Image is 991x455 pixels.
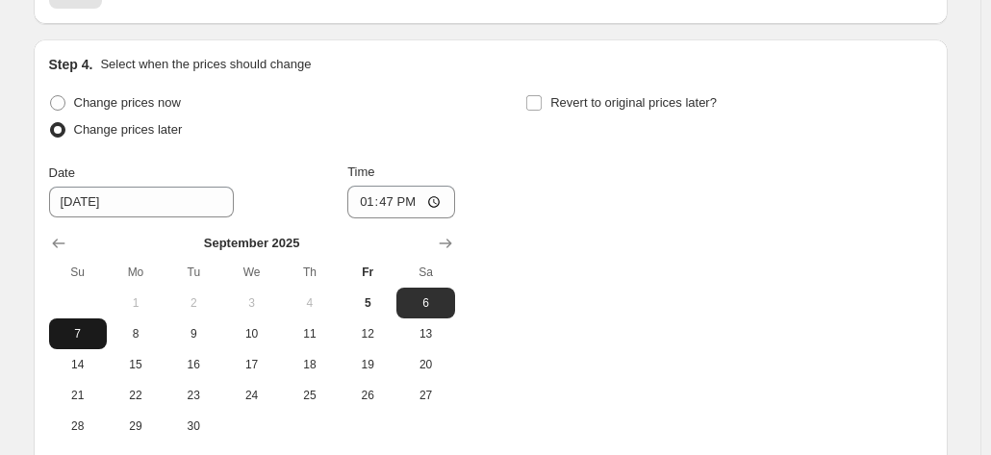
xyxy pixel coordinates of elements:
[404,357,446,372] span: 20
[49,165,75,180] span: Date
[404,265,446,280] span: Sa
[107,318,165,349] button: Monday September 8 2025
[114,388,157,403] span: 22
[57,388,99,403] span: 21
[222,257,280,288] th: Wednesday
[347,164,374,179] span: Time
[339,288,396,318] button: Today Friday September 5 2025
[404,326,446,341] span: 13
[289,326,331,341] span: 11
[396,257,454,288] th: Saturday
[346,326,389,341] span: 12
[281,318,339,349] button: Thursday September 11 2025
[49,55,93,74] h2: Step 4.
[165,349,222,380] button: Tuesday September 16 2025
[289,388,331,403] span: 25
[230,388,272,403] span: 24
[107,349,165,380] button: Monday September 15 2025
[172,418,215,434] span: 30
[339,380,396,411] button: Friday September 26 2025
[57,418,99,434] span: 28
[289,265,331,280] span: Th
[172,326,215,341] span: 9
[57,357,99,372] span: 14
[281,380,339,411] button: Thursday September 25 2025
[49,349,107,380] button: Sunday September 14 2025
[49,257,107,288] th: Sunday
[165,318,222,349] button: Tuesday September 9 2025
[230,357,272,372] span: 17
[289,295,331,311] span: 4
[396,318,454,349] button: Saturday September 13 2025
[74,122,183,137] span: Change prices later
[172,295,215,311] span: 2
[404,388,446,403] span: 27
[165,411,222,442] button: Tuesday September 30 2025
[100,55,311,74] p: Select when the prices should change
[49,187,234,217] input: 9/5/2025
[57,326,99,341] span: 7
[49,380,107,411] button: Sunday September 21 2025
[107,380,165,411] button: Monday September 22 2025
[114,326,157,341] span: 8
[49,411,107,442] button: Sunday September 28 2025
[114,295,157,311] span: 1
[396,349,454,380] button: Saturday September 20 2025
[346,388,389,403] span: 26
[172,265,215,280] span: Tu
[339,349,396,380] button: Friday September 19 2025
[172,357,215,372] span: 16
[396,288,454,318] button: Saturday September 6 2025
[230,265,272,280] span: We
[550,95,717,110] span: Revert to original prices later?
[281,349,339,380] button: Thursday September 18 2025
[107,411,165,442] button: Monday September 29 2025
[222,288,280,318] button: Wednesday September 3 2025
[230,326,272,341] span: 10
[114,418,157,434] span: 29
[281,288,339,318] button: Thursday September 4 2025
[172,388,215,403] span: 23
[222,318,280,349] button: Wednesday September 10 2025
[396,380,454,411] button: Saturday September 27 2025
[346,295,389,311] span: 5
[339,257,396,288] th: Friday
[107,257,165,288] th: Monday
[57,265,99,280] span: Su
[339,318,396,349] button: Friday September 12 2025
[281,257,339,288] th: Thursday
[165,257,222,288] th: Tuesday
[346,265,389,280] span: Fr
[165,288,222,318] button: Tuesday September 2 2025
[230,295,272,311] span: 3
[222,380,280,411] button: Wednesday September 24 2025
[49,318,107,349] button: Sunday September 7 2025
[114,265,157,280] span: Mo
[347,186,455,218] input: 12:00
[107,288,165,318] button: Monday September 1 2025
[404,295,446,311] span: 6
[432,230,459,257] button: Show next month, October 2025
[165,380,222,411] button: Tuesday September 23 2025
[114,357,157,372] span: 15
[74,95,181,110] span: Change prices now
[222,349,280,380] button: Wednesday September 17 2025
[45,230,72,257] button: Show previous month, August 2025
[346,357,389,372] span: 19
[289,357,331,372] span: 18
